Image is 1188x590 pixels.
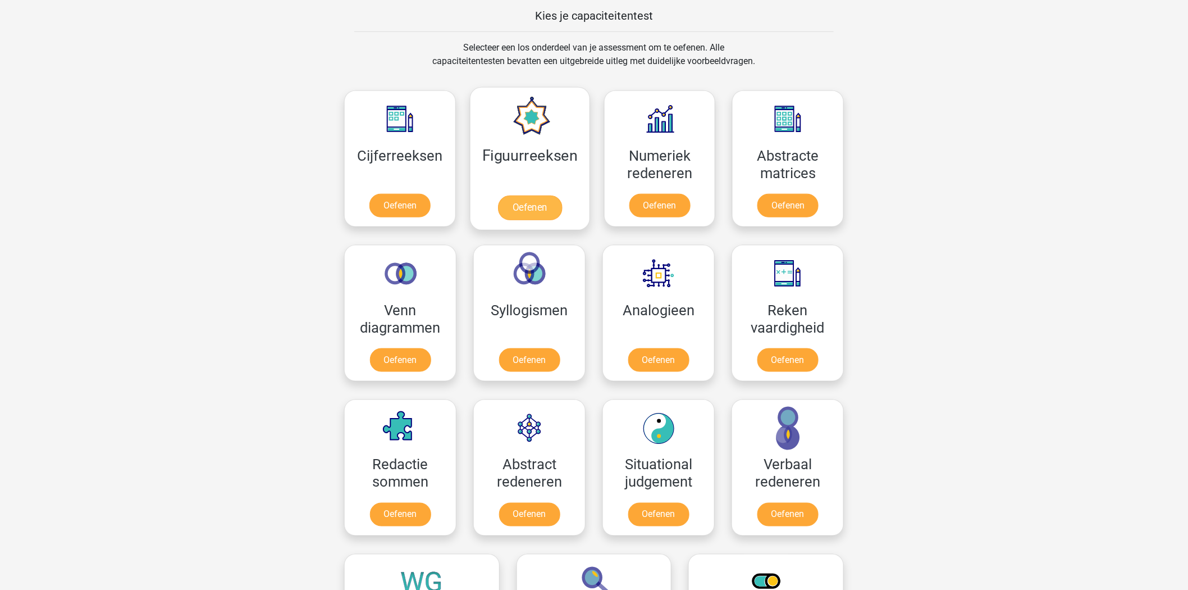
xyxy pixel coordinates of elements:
a: Oefenen [497,196,561,220]
h5: Kies je capaciteitentest [354,9,834,22]
a: Oefenen [628,503,689,527]
a: Oefenen [369,194,431,217]
a: Oefenen [757,348,819,372]
a: Oefenen [757,194,819,217]
a: Oefenen [370,503,431,527]
a: Oefenen [499,503,560,527]
a: Oefenen [499,348,560,372]
div: Selecteer een los onderdeel van je assessment om te oefenen. Alle capaciteitentesten bevatten een... [422,41,766,81]
a: Oefenen [370,348,431,372]
a: Oefenen [629,194,691,217]
a: Oefenen [757,503,819,527]
a: Oefenen [628,348,689,372]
